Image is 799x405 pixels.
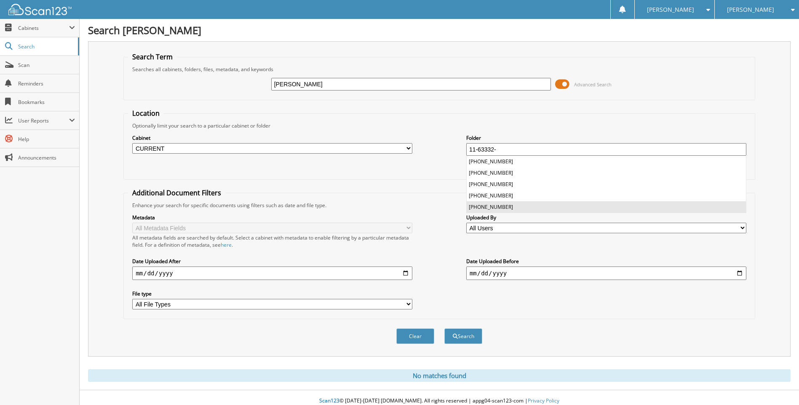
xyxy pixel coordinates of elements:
input: end [466,266,746,280]
div: Searches all cabinets, folders, files, metadata, and keywords [128,66,750,73]
a: Privacy Policy [528,397,559,404]
label: Metadata [132,214,412,221]
span: Bookmarks [18,99,75,106]
span: [PERSON_NAME] [727,7,774,12]
div: All metadata fields are searched by default. Select a cabinet with metadata to enable filtering b... [132,234,412,248]
span: Advanced Search [574,81,612,88]
span: User Reports [18,117,69,124]
li: [PHONE_NUMBER] [467,179,746,190]
li: [PHONE_NUMBER] [467,156,746,167]
label: File type [132,290,412,297]
div: Enhance your search for specific documents using filters such as date and file type. [128,202,750,209]
span: [PERSON_NAME] [647,7,694,12]
span: Scan123 [319,397,339,404]
iframe: Chat Widget [757,365,799,405]
label: Cabinet [132,134,412,141]
span: Search [18,43,74,50]
label: Date Uploaded Before [466,258,746,265]
span: Reminders [18,80,75,87]
label: Uploaded By [466,214,746,221]
h1: Search [PERSON_NAME] [88,23,791,37]
li: [PHONE_NUMBER] [467,213,746,224]
div: Optionally limit your search to a particular cabinet or folder [128,122,750,129]
li: [PHONE_NUMBER] [467,167,746,179]
span: Cabinets [18,24,69,32]
legend: Search Term [128,52,177,61]
span: Help [18,136,75,143]
label: Date Uploaded After [132,258,412,265]
li: [PHONE_NUMBER] [467,201,746,213]
span: Announcements [18,154,75,161]
legend: Additional Document Filters [128,188,225,197]
label: Folder [466,134,746,141]
span: Scan [18,61,75,69]
div: No matches found [88,369,791,382]
button: Search [444,328,482,344]
legend: Location [128,109,164,118]
a: here [221,241,232,248]
img: scan123-logo-white.svg [8,4,72,15]
li: [PHONE_NUMBER] [467,190,746,201]
button: Clear [396,328,434,344]
input: start [132,266,412,280]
